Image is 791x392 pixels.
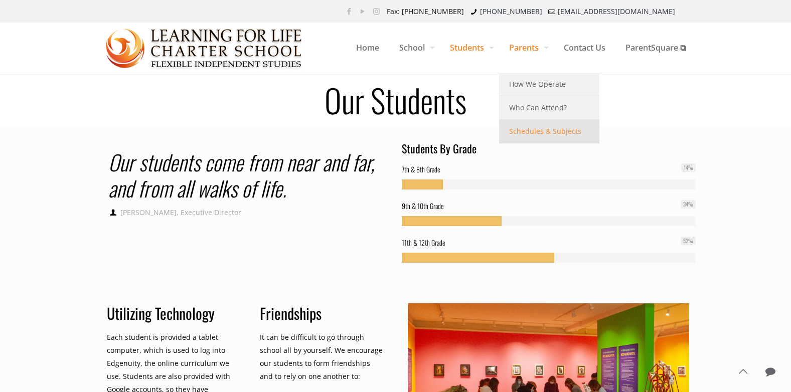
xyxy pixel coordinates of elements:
a: Learning for Life Charter School [106,23,303,73]
h6: 9th & 10th Grade [402,200,696,213]
span: Students [440,33,499,63]
i: mail [547,7,557,16]
a: Facebook icon [344,6,355,16]
span: 14 [681,163,696,172]
span: [PERSON_NAME], Executive Director [120,208,241,217]
a: Back to top icon [732,361,753,382]
a: [EMAIL_ADDRESS][DOMAIN_NAME] [558,7,675,16]
span: 34 [681,200,696,209]
span: Home [346,33,389,63]
span: Schedules & Subjects [509,125,581,138]
h1: Our Students [90,84,702,116]
em: % [688,163,693,171]
h6: 11th & 12th Grade [402,236,696,249]
h2: Our students come from near and far, and from all walks of life. [108,149,390,201]
a: Schedules & Subjects [499,120,599,143]
span: How We Operate [509,78,566,91]
span: Contact Us [554,33,615,63]
a: ParentSquare ⧉ [615,23,696,73]
h4: Students By Grade [402,141,696,155]
a: Contact Us [554,23,615,73]
a: Home [346,23,389,73]
a: How We Operate [499,73,599,96]
span: 52 [681,237,696,245]
a: Students [440,23,499,73]
span: School [389,33,440,63]
span: ParentSquare ⧉ [615,33,696,63]
a: Who Can Attend? [499,96,599,120]
a: Utilizing Technology [107,302,215,324]
img: Our Students [106,23,303,73]
span: Parents [499,33,554,63]
a: YouTube icon [358,6,368,16]
span: Who Can Attend? [509,101,567,114]
a: [PHONE_NUMBER] [480,7,542,16]
em: % [688,237,693,245]
em: % [688,200,693,208]
i: author [108,208,118,217]
a: School [389,23,440,73]
a: Parents [499,23,554,73]
a: Instagram icon [371,6,382,16]
i: phone [469,7,479,16]
p: It can be difficult to go through school all by yourself. We encourage our students to form frien... [260,331,384,383]
h6: 7th & 8th Grade [402,163,696,176]
a: Friendships [260,302,322,324]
